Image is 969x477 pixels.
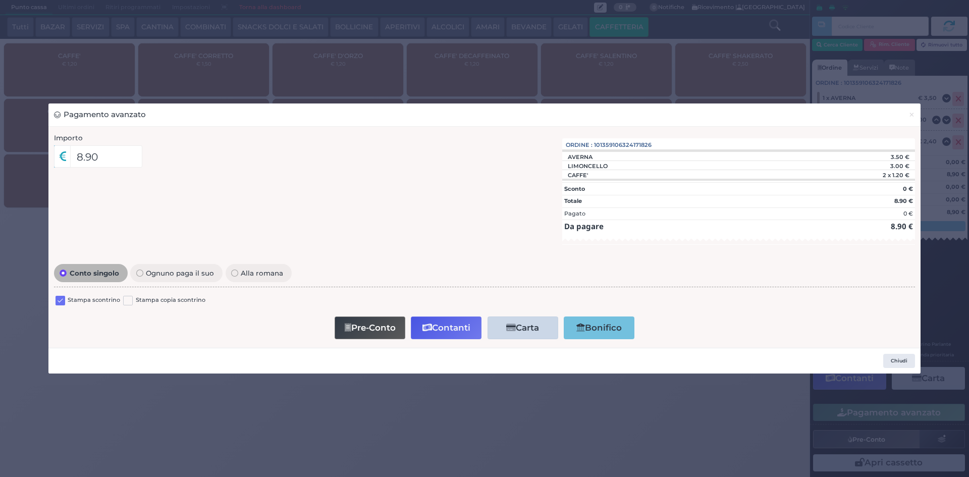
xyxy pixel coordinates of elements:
[564,221,604,231] strong: Da pagare
[564,197,582,204] strong: Totale
[488,316,558,339] button: Carta
[54,133,83,143] label: Importo
[54,109,146,121] h3: Pagamento avanzato
[411,316,481,339] button: Contanti
[827,163,915,170] div: 3.00 €
[903,209,913,218] div: 0 €
[894,197,913,204] strong: 8.90 €
[827,172,915,179] div: 2 x 1.20 €
[908,109,915,120] span: ×
[594,141,652,149] span: 101359106324171826
[903,185,913,192] strong: 0 €
[562,172,593,179] div: CAFFE'
[335,316,405,339] button: Pre-Conto
[827,153,915,161] div: 3.50 €
[883,354,915,368] button: Chiudi
[903,103,921,126] button: Chiudi
[564,185,585,192] strong: Sconto
[564,209,585,218] div: Pagato
[143,270,217,277] span: Ognuno paga il suo
[562,163,613,170] div: LIMONCELLO
[891,221,913,231] strong: 8.90 €
[70,145,142,168] input: Es. 30.99
[68,296,120,305] label: Stampa scontrino
[238,270,286,277] span: Alla romana
[566,141,593,149] span: Ordine :
[136,296,205,305] label: Stampa copia scontrino
[67,270,122,277] span: Conto singolo
[562,153,598,161] div: AVERNA
[564,316,634,339] button: Bonifico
